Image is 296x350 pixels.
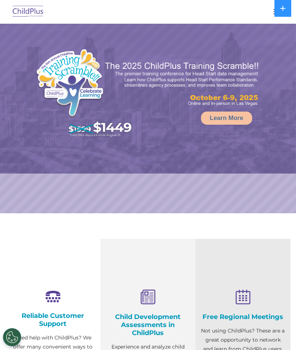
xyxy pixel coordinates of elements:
[106,313,190,337] h4: Child Development Assessments in ChildPlus
[201,313,285,321] h4: Free Regional Meetings
[11,3,45,20] img: ChildPlus by Procare Solutions
[201,112,252,125] a: Learn More
[3,328,21,346] button: Cookies Settings
[11,312,95,328] h4: Reliable Customer Support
